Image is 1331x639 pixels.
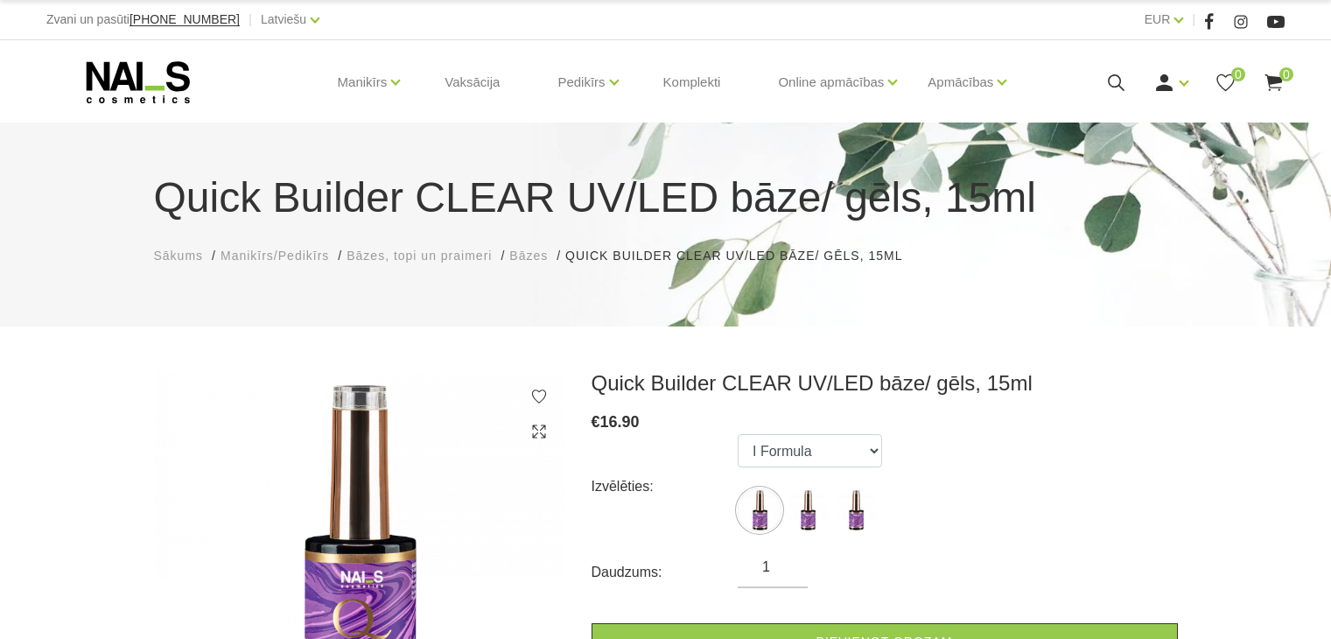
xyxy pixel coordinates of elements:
[130,12,240,26] span: [PHONE_NUMBER]
[600,413,640,431] span: 16.90
[786,488,830,532] img: ...
[778,47,884,117] a: Online apmācības
[338,47,388,117] a: Manikīrs
[1263,72,1285,94] a: 0
[592,413,600,431] span: €
[565,247,920,265] li: Quick Builder CLEAR UV/LED bāze/ gēls, 15ml
[928,47,993,117] a: Apmācības
[347,249,492,263] span: Bāzes, topi un praimeri
[509,249,548,263] span: Bāzes
[592,473,739,501] div: Izvēlēties:
[221,249,329,263] span: Manikīrs/Pedikīrs
[154,249,204,263] span: Sākums
[592,558,739,586] div: Daudzums:
[261,9,306,30] a: Latviešu
[592,370,1178,397] h3: Quick Builder CLEAR UV/LED bāze/ gēls, 15ml
[509,247,548,265] a: Bāzes
[130,13,240,26] a: [PHONE_NUMBER]
[1231,67,1245,81] span: 0
[154,166,1178,229] h1: Quick Builder CLEAR UV/LED bāze/ gēls, 15ml
[1279,67,1293,81] span: 0
[1215,72,1236,94] a: 0
[738,488,781,532] img: ...
[431,40,514,124] a: Vaksācija
[154,247,204,265] a: Sākums
[249,9,252,31] span: |
[649,40,735,124] a: Komplekti
[834,488,878,532] img: ...
[557,47,605,117] a: Pedikīrs
[347,247,492,265] a: Bāzes, topi un praimeri
[46,9,240,31] div: Zvani un pasūti
[1145,9,1171,30] a: EUR
[1192,9,1195,31] span: |
[221,247,329,265] a: Manikīrs/Pedikīrs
